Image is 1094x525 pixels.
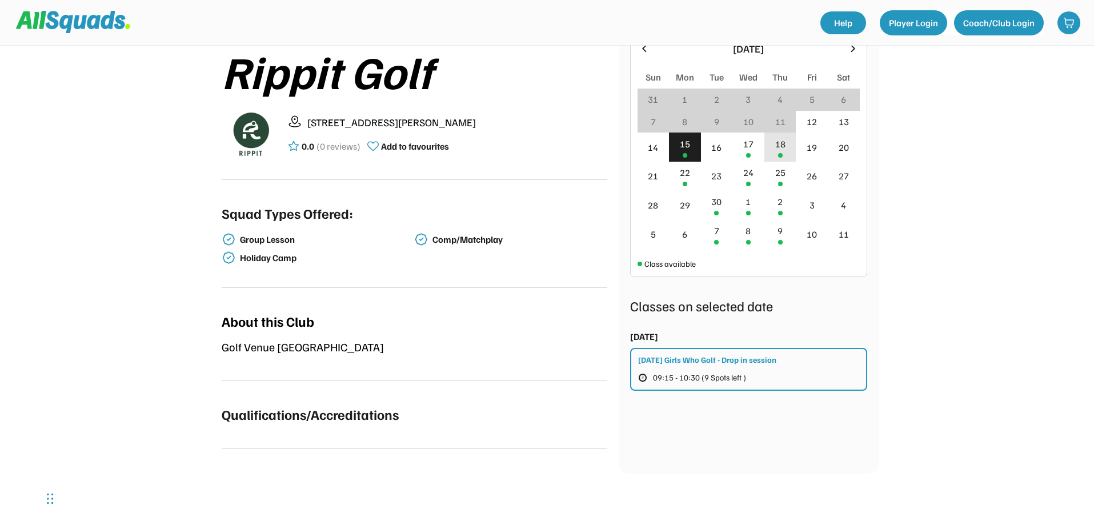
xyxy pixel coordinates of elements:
[746,93,751,106] div: 3
[648,169,658,183] div: 21
[381,139,449,153] div: Add to favourites
[839,115,849,129] div: 13
[638,370,769,385] button: 09:15 - 10:30 (9 Spots left )
[222,105,279,162] img: Rippitlogov2_green.png
[651,115,656,129] div: 7
[710,70,724,84] div: Tue
[839,141,849,154] div: 20
[682,115,687,129] div: 8
[222,251,235,264] img: check-verified-01.svg
[680,137,690,151] div: 15
[240,253,412,263] div: Holiday Camp
[775,166,786,179] div: 25
[714,115,719,129] div: 9
[807,115,817,129] div: 12
[837,70,850,84] div: Sat
[775,137,786,151] div: 18
[646,70,661,84] div: Sun
[820,11,866,34] a: Help
[648,141,658,154] div: 14
[775,115,786,129] div: 11
[711,195,722,209] div: 30
[222,203,353,223] div: Squad Types Offered:
[676,70,694,84] div: Mon
[240,234,412,245] div: Group Lesson
[778,93,783,106] div: 4
[222,233,235,246] img: check-verified-01.svg
[841,93,846,106] div: 6
[414,233,428,246] img: check-verified-01.svg
[810,93,815,106] div: 5
[807,70,817,84] div: Fri
[746,224,751,238] div: 8
[653,374,746,382] span: 09:15 - 10:30 (9 Spots left )
[630,330,658,343] div: [DATE]
[807,169,817,183] div: 26
[714,93,719,106] div: 2
[711,169,722,183] div: 23
[743,166,754,179] div: 24
[644,258,696,270] div: Class available
[16,11,130,33] img: Squad%20Logo.svg
[222,338,607,355] div: Golf Venue [GEOGRAPHIC_DATA]
[680,198,690,212] div: 29
[307,115,607,130] div: [STREET_ADDRESS][PERSON_NAME]
[778,224,783,238] div: 9
[651,227,656,241] div: 5
[839,169,849,183] div: 27
[638,354,776,366] div: [DATE] Girls Who Golf - Drop in session
[630,295,867,316] div: Classes on selected date
[807,141,817,154] div: 19
[714,224,719,238] div: 7
[222,46,607,96] div: Rippit Golf
[648,93,658,106] div: 31
[711,141,722,154] div: 16
[810,198,815,212] div: 3
[432,234,605,245] div: Comp/Matchplay
[316,139,360,153] div: (0 reviews)
[222,404,399,424] div: Qualifications/Accreditations
[743,115,754,129] div: 10
[222,311,314,331] div: About this Club
[680,166,690,179] div: 22
[841,198,846,212] div: 4
[778,195,783,209] div: 2
[807,227,817,241] div: 10
[954,10,1044,35] button: Coach/Club Login
[746,195,751,209] div: 1
[302,139,314,153] div: 0.0
[880,10,947,35] button: Player Login
[772,70,788,84] div: Thu
[839,227,849,241] div: 11
[657,41,840,57] div: [DATE]
[682,93,687,106] div: 1
[739,70,758,84] div: Wed
[648,198,658,212] div: 28
[682,227,687,241] div: 6
[743,137,754,151] div: 17
[1063,17,1075,29] img: shopping-cart-01%20%281%29.svg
